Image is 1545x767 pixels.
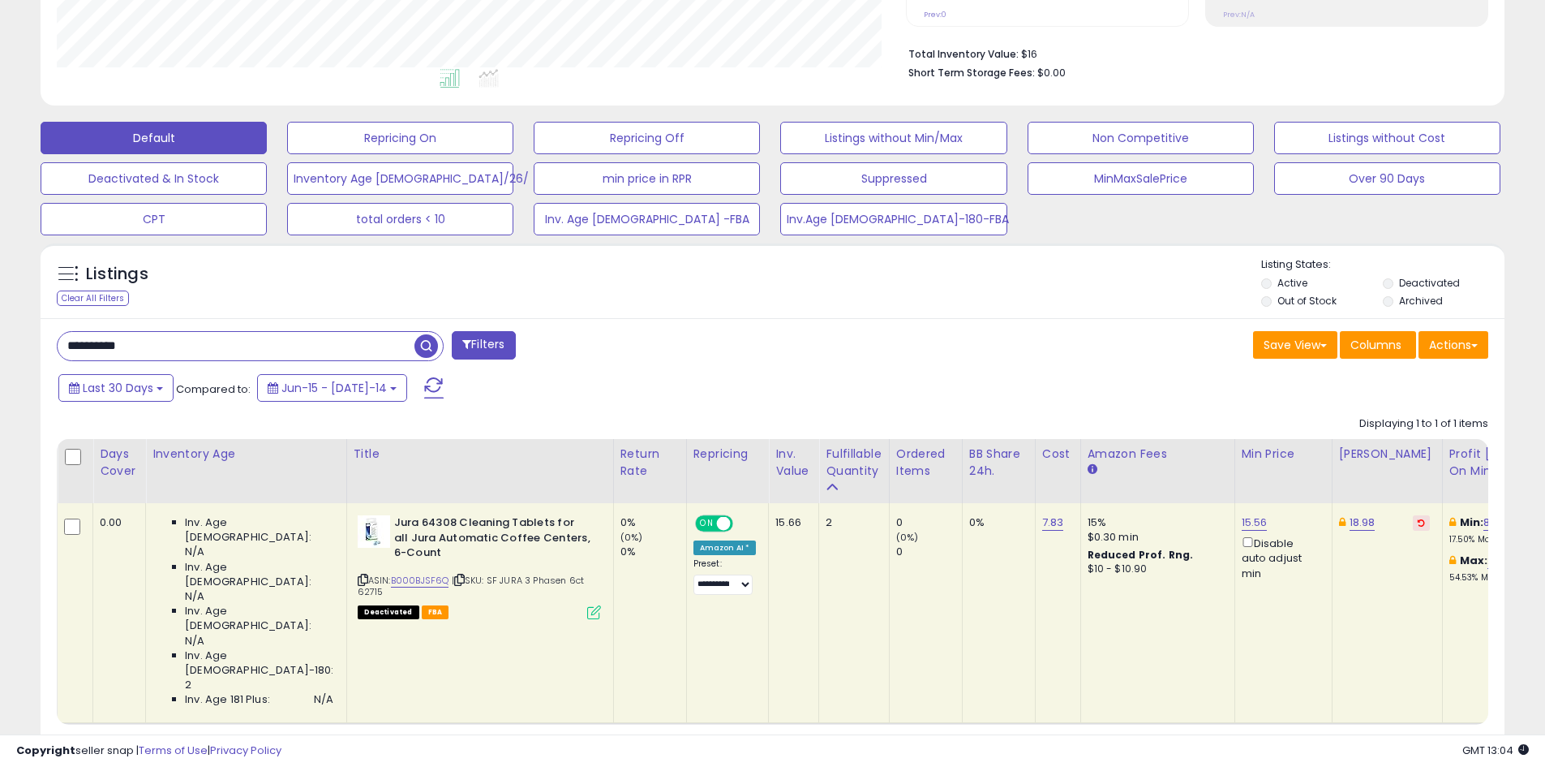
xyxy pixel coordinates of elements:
div: Preset: [693,558,757,595]
div: seller snap | | [16,743,281,759]
button: Columns [1340,331,1416,359]
strong: Copyright [16,743,75,758]
a: 8.80 [1483,515,1506,531]
span: Columns [1350,337,1401,353]
a: Terms of Use [139,743,208,758]
div: Inv. value [775,446,812,480]
a: 15.56 [1242,515,1268,531]
button: total orders < 10 [287,203,513,235]
div: Disable auto adjust min [1242,534,1320,581]
a: B000BJSF6Q [391,574,449,588]
button: Inv. Age [DEMOGRAPHIC_DATA] -FBA [534,203,760,235]
b: Min: [1460,515,1484,530]
button: MinMaxSalePrice [1028,162,1254,195]
p: Listing States: [1261,257,1504,273]
button: Listings without Cost [1274,122,1500,154]
button: Repricing Off [534,122,760,154]
div: Amazon Fees [1088,446,1228,463]
span: OFF [730,517,756,531]
span: ON [697,517,717,531]
span: N/A [185,634,204,649]
small: Prev: 0 [924,10,946,19]
button: Inventory Age [DEMOGRAPHIC_DATA]/26/ [287,162,513,195]
div: Displaying 1 to 1 of 1 items [1359,416,1488,432]
button: Save View [1253,331,1337,359]
span: N/A [185,589,204,604]
div: Clear All Filters [57,291,129,306]
span: All listings that are unavailable for purchase on Amazon for any reason other than out-of-stock [358,605,419,619]
div: Repricing [693,446,762,463]
a: 18.98 [1350,515,1375,531]
b: Jura 64308 Cleaning Tablets for all Jura Automatic Coffee Centers, 6-Count [394,515,591,565]
div: 0 [896,515,962,530]
div: Title [354,446,607,463]
div: Cost [1042,446,1074,463]
span: Inv. Age [DEMOGRAPHIC_DATA]: [185,604,333,633]
small: Amazon Fees. [1088,463,1097,477]
span: Compared to: [176,381,251,397]
b: Max: [1460,553,1488,568]
b: Short Term Storage Fees: [908,66,1035,80]
a: Privacy Policy [210,743,281,758]
small: (0%) [896,531,919,544]
span: Inv. Age [DEMOGRAPHIC_DATA]-180: [185,649,333,678]
h5: Listings [86,263,148,286]
button: Repricing On [287,122,513,154]
button: Default [41,122,267,154]
div: 15% [1088,515,1222,530]
div: 2 [826,515,876,530]
div: 0% [969,515,1023,530]
div: $10 - $10.90 [1088,562,1222,576]
label: Out of Stock [1277,294,1337,308]
div: Fulfillable Quantity [826,446,882,480]
span: Inv. Age [DEMOGRAPHIC_DATA]: [185,515,333,545]
div: 15.66 [775,515,806,530]
div: $0.30 min [1088,530,1222,545]
div: BB Share 24h. [969,446,1028,480]
div: Days Cover [100,446,139,480]
span: | SKU: SF JURA 3 Phasen 6ct 62715 [358,574,585,598]
li: $16 [908,43,1476,62]
button: Over 90 Days [1274,162,1500,195]
span: FBA [422,605,449,619]
div: Ordered Items [896,446,955,480]
button: Inv.Age [DEMOGRAPHIC_DATA]-180-FBA [780,203,1006,235]
button: CPT [41,203,267,235]
span: 2025-08-14 13:04 GMT [1462,743,1529,758]
img: 41WFouEVVWL._SL40_.jpg [358,515,390,548]
button: min price in RPR [534,162,760,195]
button: Listings without Min/Max [780,122,1006,154]
span: Inv. Age [DEMOGRAPHIC_DATA]: [185,560,333,589]
div: 0 [896,545,962,559]
a: 7.83 [1042,515,1064,531]
button: Non Competitive [1028,122,1254,154]
small: (0%) [620,531,643,544]
div: 0% [620,545,686,559]
div: 0% [620,515,686,530]
a: 22.50 [1487,553,1517,569]
div: [PERSON_NAME] [1339,446,1436,463]
small: Prev: N/A [1223,10,1255,19]
div: Amazon AI * [693,541,757,555]
button: Jun-15 - [DATE]-14 [257,374,407,402]
span: 2 [185,678,191,692]
span: Jun-15 - [DATE]-14 [281,380,387,396]
span: $0.00 [1037,65,1066,80]
div: Inventory Age [152,446,339,463]
div: 0.00 [100,515,133,530]
button: Deactivated & In Stock [41,162,267,195]
button: Suppressed [780,162,1006,195]
span: Last 30 Days [83,380,153,396]
label: Deactivated [1399,276,1460,290]
b: Reduced Prof. Rng. [1088,548,1194,562]
div: Return Rate [620,446,680,480]
span: N/A [314,692,333,707]
b: Total Inventory Value: [908,47,1019,61]
button: Last 30 Days [58,374,174,402]
label: Active [1277,276,1307,290]
button: Actions [1418,331,1488,359]
label: Archived [1399,294,1443,308]
button: Filters [452,331,515,360]
div: ASIN: [358,515,601,618]
span: N/A [185,545,204,559]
